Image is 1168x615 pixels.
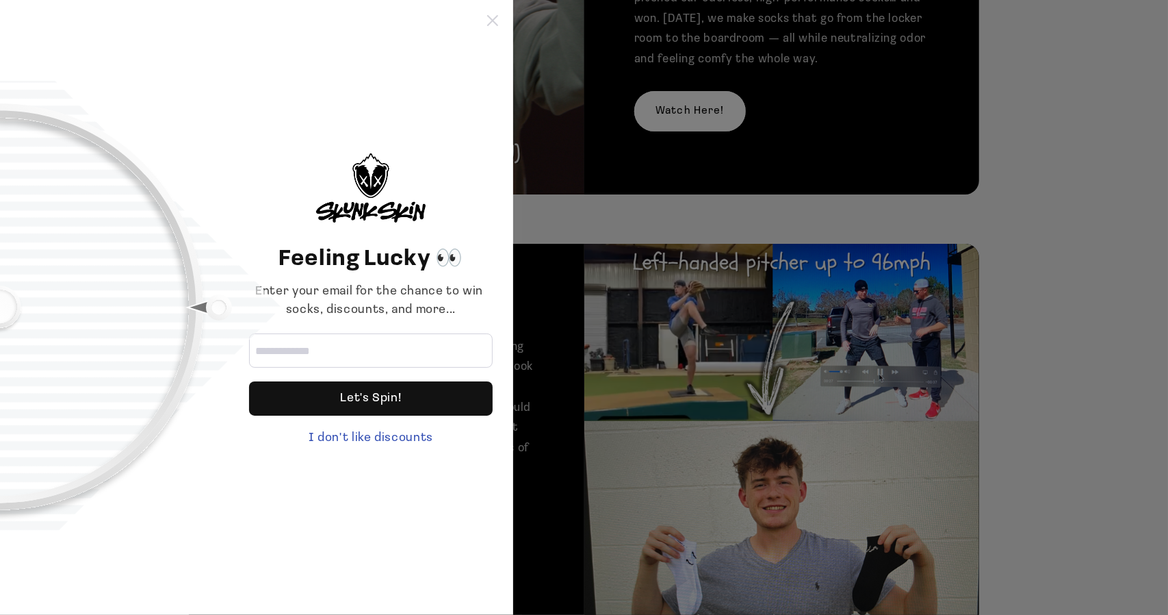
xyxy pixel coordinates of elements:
[249,381,493,416] div: Let's Spin!
[249,429,493,448] div: I don't like discounts
[249,243,493,276] header: Feeling Lucky 👀
[249,283,493,320] div: Enter your email for the chance to win socks, discounts, and more...
[316,153,426,223] img: logo
[341,381,402,416] div: Let's Spin!
[249,334,493,368] input: Email address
